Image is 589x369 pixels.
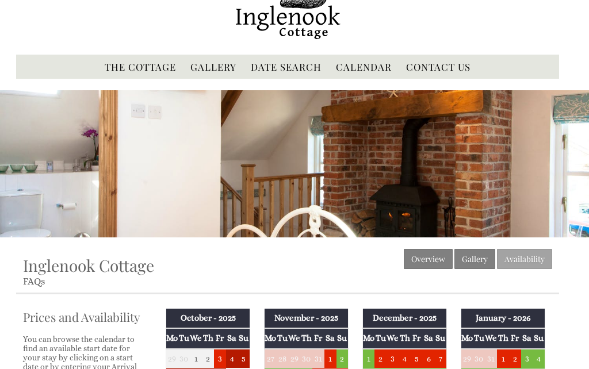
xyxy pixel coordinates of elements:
[461,309,545,328] th: January - 2026
[23,309,145,325] a: Prices and Availability
[473,349,485,368] td: 30
[406,60,471,73] a: Contact Us
[435,328,447,348] th: Su
[485,349,497,368] td: 31
[435,349,447,368] td: 7
[265,349,277,368] td: 27
[265,309,349,328] th: November - 2025
[214,349,226,368] td: 3
[202,328,214,348] th: Th
[497,349,509,368] td: 1
[423,349,435,368] td: 6
[387,328,399,348] th: We
[265,328,277,348] th: Mo
[178,349,190,368] td: 30
[336,349,349,368] td: 2
[423,328,435,348] th: Sa
[324,349,336,368] td: 1
[166,349,178,368] td: 29
[251,60,322,73] a: Date Search
[190,349,202,368] td: 1
[288,328,300,348] th: We
[300,349,312,368] td: 30
[387,349,399,368] td: 3
[363,328,375,348] th: Mo
[312,328,324,348] th: Fr
[190,328,202,348] th: We
[521,349,533,368] td: 3
[23,276,45,287] a: FAQs
[363,349,375,368] td: 1
[509,328,521,348] th: Fr
[226,349,238,368] td: 4
[300,328,312,348] th: Th
[374,328,387,348] th: Tu
[276,349,288,368] td: 28
[533,328,545,348] th: Su
[312,349,324,368] td: 31
[411,328,423,348] th: Fr
[202,349,214,368] td: 2
[374,349,387,368] td: 2
[214,328,226,348] th: Fr
[238,328,250,348] th: Su
[473,328,485,348] th: Tu
[178,328,190,348] th: Tu
[276,328,288,348] th: Tu
[336,328,349,348] th: Su
[461,349,473,368] td: 29
[336,60,392,73] a: Calendar
[238,349,250,368] td: 5
[399,349,411,368] td: 4
[497,249,552,269] a: Availability
[399,328,411,348] th: Th
[454,249,495,269] a: Gallery
[521,328,533,348] th: Sa
[166,309,250,328] th: October - 2025
[23,255,154,276] a: Inglenook Cottage
[404,249,453,269] a: Overview
[363,309,447,328] th: December - 2025
[533,349,545,368] td: 4
[288,349,300,368] td: 29
[166,328,178,348] th: Mo
[324,328,336,348] th: Sa
[105,60,176,73] a: The Cottage
[485,328,497,348] th: We
[461,328,473,348] th: Mo
[497,328,509,348] th: Th
[411,349,423,368] td: 5
[226,328,238,348] th: Sa
[509,349,521,368] td: 2
[190,60,236,73] a: Gallery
